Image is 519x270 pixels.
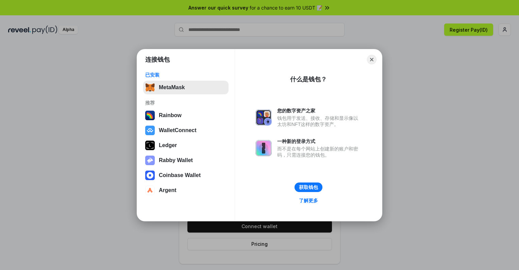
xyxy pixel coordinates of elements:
div: 一种新的登录方式 [277,138,362,144]
button: Coinbase Wallet [143,169,229,182]
img: svg+xml,%3Csvg%20xmlns%3D%22http%3A%2F%2Fwww.w3.org%2F2000%2Fsvg%22%20fill%3D%22none%22%20viewBox... [255,140,272,156]
div: Rainbow [159,112,182,118]
img: svg+xml,%3Csvg%20xmlns%3D%22http%3A%2F%2Fwww.w3.org%2F2000%2Fsvg%22%20fill%3D%22none%22%20viewBox... [255,109,272,126]
button: Ledger [143,139,229,152]
div: 您的数字资产之家 [277,108,362,114]
button: Rabby Wallet [143,154,229,167]
button: 获取钱包 [295,182,322,192]
div: 推荐 [145,100,227,106]
div: 已安装 [145,72,227,78]
img: svg+xml,%3Csvg%20width%3D%2228%22%20height%3D%2228%22%20viewBox%3D%220%200%2028%2028%22%20fill%3D... [145,186,155,195]
div: Ledger [159,142,177,148]
button: Close [367,55,376,64]
div: WalletConnect [159,127,197,133]
button: WalletConnect [143,124,229,137]
div: Argent [159,187,177,193]
img: svg+xml,%3Csvg%20width%3D%2228%22%20height%3D%2228%22%20viewBox%3D%220%200%2028%2028%22%20fill%3D... [145,126,155,135]
div: 获取钱包 [299,184,318,190]
button: Argent [143,184,229,197]
button: MetaMask [143,81,229,94]
img: svg+xml,%3Csvg%20xmlns%3D%22http%3A%2F%2Fwww.w3.org%2F2000%2Fsvg%22%20fill%3D%22none%22%20viewBox... [145,156,155,165]
img: svg+xml,%3Csvg%20width%3D%22120%22%20height%3D%22120%22%20viewBox%3D%220%200%20120%20120%22%20fil... [145,111,155,120]
h1: 连接钱包 [145,55,170,64]
div: 了解更多 [299,197,318,204]
div: 而不是在每个网站上创建新的账户和密码，只需连接您的钱包。 [277,146,362,158]
button: Rainbow [143,109,229,122]
div: 什么是钱包？ [290,75,327,83]
div: Rabby Wallet [159,157,193,163]
a: 了解更多 [295,196,322,205]
div: Coinbase Wallet [159,172,201,178]
img: svg+xml,%3Csvg%20xmlns%3D%22http%3A%2F%2Fwww.w3.org%2F2000%2Fsvg%22%20width%3D%2228%22%20height%3... [145,141,155,150]
div: MetaMask [159,84,185,91]
img: svg+xml,%3Csvg%20fill%3D%22none%22%20height%3D%2233%22%20viewBox%3D%220%200%2035%2033%22%20width%... [145,83,155,92]
img: svg+xml,%3Csvg%20width%3D%2228%22%20height%3D%2228%22%20viewBox%3D%220%200%2028%2028%22%20fill%3D... [145,171,155,180]
div: 钱包用于发送、接收、存储和显示像以太坊和NFT这样的数字资产。 [277,115,362,127]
